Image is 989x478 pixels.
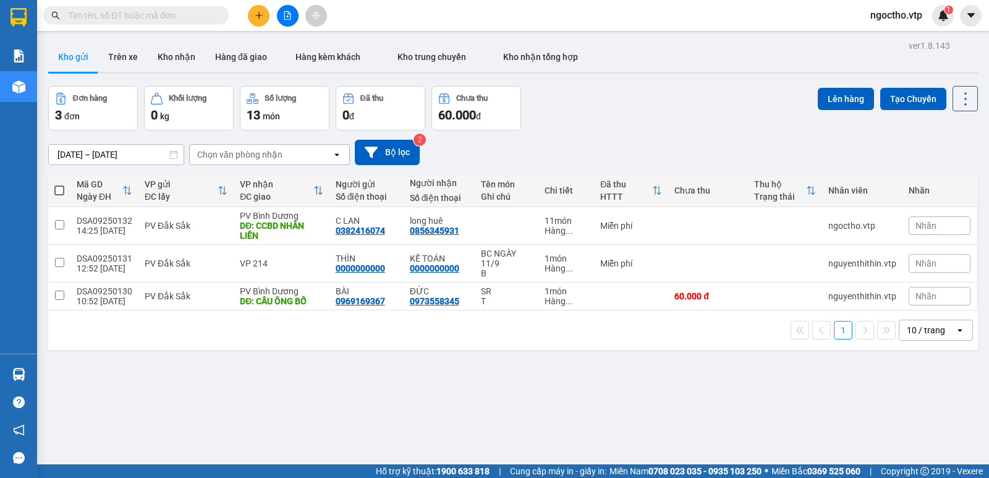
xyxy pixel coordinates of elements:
[68,9,214,22] input: Tìm tên, số ĐT hoặc mã đơn
[305,5,327,27] button: aim
[12,80,25,93] img: warehouse-icon
[481,268,532,278] div: B
[240,179,313,189] div: VP nhận
[77,216,132,226] div: DSA09250132
[609,464,762,478] span: Miền Nam
[240,296,323,306] div: DĐ: CẦU ÔNG BỐ
[197,148,282,161] div: Chọn văn phòng nhận
[70,174,138,207] th: Toggle SortBy
[955,325,965,335] svg: open
[834,321,852,339] button: 1
[77,254,132,263] div: DSA09250131
[265,94,296,103] div: Số lượng
[566,226,573,236] span: ...
[240,192,313,202] div: ĐC giao
[410,254,469,263] div: KẾ TOÁN
[594,174,668,207] th: Toggle SortBy
[205,42,277,72] button: Hàng đã giao
[247,108,260,122] span: 13
[98,42,148,72] button: Trên xe
[12,49,25,62] img: solution-icon
[674,291,742,301] div: 60.000 đ
[818,88,874,110] button: Lên hàng
[410,193,469,203] div: Số điện thoại
[476,111,481,121] span: đ
[11,8,27,27] img: logo-vxr
[349,111,354,121] span: đ
[240,286,323,296] div: PV Bình Dương
[410,226,459,236] div: 0856345931
[545,226,588,236] div: Hàng thông thường
[860,7,932,23] span: ngoctho.vtp
[600,258,662,268] div: Miễn phí
[771,464,860,478] span: Miền Bắc
[336,254,397,263] div: THÌN
[765,469,768,474] span: ⚪️
[336,286,397,296] div: BÀI
[336,179,397,189] div: Người gửi
[397,52,466,62] span: Kho trung chuyển
[336,86,425,130] button: Đã thu0đ
[376,464,490,478] span: Hỗ trợ kỹ thuật:
[332,150,342,160] svg: open
[600,221,662,231] div: Miễn phí
[77,179,122,189] div: Mã GD
[807,466,860,476] strong: 0369 525 060
[436,466,490,476] strong: 1900 633 818
[336,263,385,273] div: 0000000000
[960,5,982,27] button: caret-down
[277,5,299,27] button: file-add
[438,108,476,122] span: 60.000
[342,108,349,122] span: 0
[748,174,822,207] th: Toggle SortBy
[907,324,945,336] div: 10 / trang
[240,211,323,221] div: PV Bình Dương
[545,186,588,195] div: Chi tiết
[938,10,949,21] img: icon-new-feature
[481,286,532,296] div: SR
[151,108,158,122] span: 0
[410,263,459,273] div: 0000000000
[283,11,292,20] span: file-add
[870,464,872,478] span: |
[600,192,652,202] div: HTTT
[944,6,953,14] sup: 1
[566,296,573,306] span: ...
[145,291,227,301] div: PV Đắk Sắk
[49,145,184,164] input: Select a date range.
[77,296,132,306] div: 10:52 [DATE]
[754,179,806,189] div: Thu hộ
[545,296,588,306] div: Hàng thông thường
[481,192,532,202] div: Ghi chú
[828,186,896,195] div: Nhân viên
[503,52,578,62] span: Kho nhận tổng hợp
[410,296,459,306] div: 0973558345
[499,464,501,478] span: |
[169,94,206,103] div: Khối lượng
[13,452,25,464] span: message
[481,296,532,306] div: T
[12,368,25,381] img: warehouse-icon
[966,10,977,21] span: caret-down
[456,94,488,103] div: Chưa thu
[920,467,929,476] span: copyright
[946,6,951,14] span: 1
[240,86,329,130] button: Số lượng13món
[414,134,426,146] sup: 2
[545,254,588,263] div: 1 món
[674,186,742,195] div: Chưa thu
[64,111,80,121] span: đơn
[295,52,360,62] span: Hàng kèm khách
[336,296,385,306] div: 0969169367
[410,216,469,226] div: long huê
[312,11,320,20] span: aim
[336,192,397,202] div: Số điện thoại
[431,86,521,130] button: Chưa thu60.000đ
[145,192,218,202] div: ĐC lấy
[754,192,806,202] div: Trạng thái
[148,42,205,72] button: Kho nhận
[48,42,98,72] button: Kho gửi
[880,88,946,110] button: Tạo Chuyến
[13,396,25,408] span: question-circle
[915,258,936,268] span: Nhãn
